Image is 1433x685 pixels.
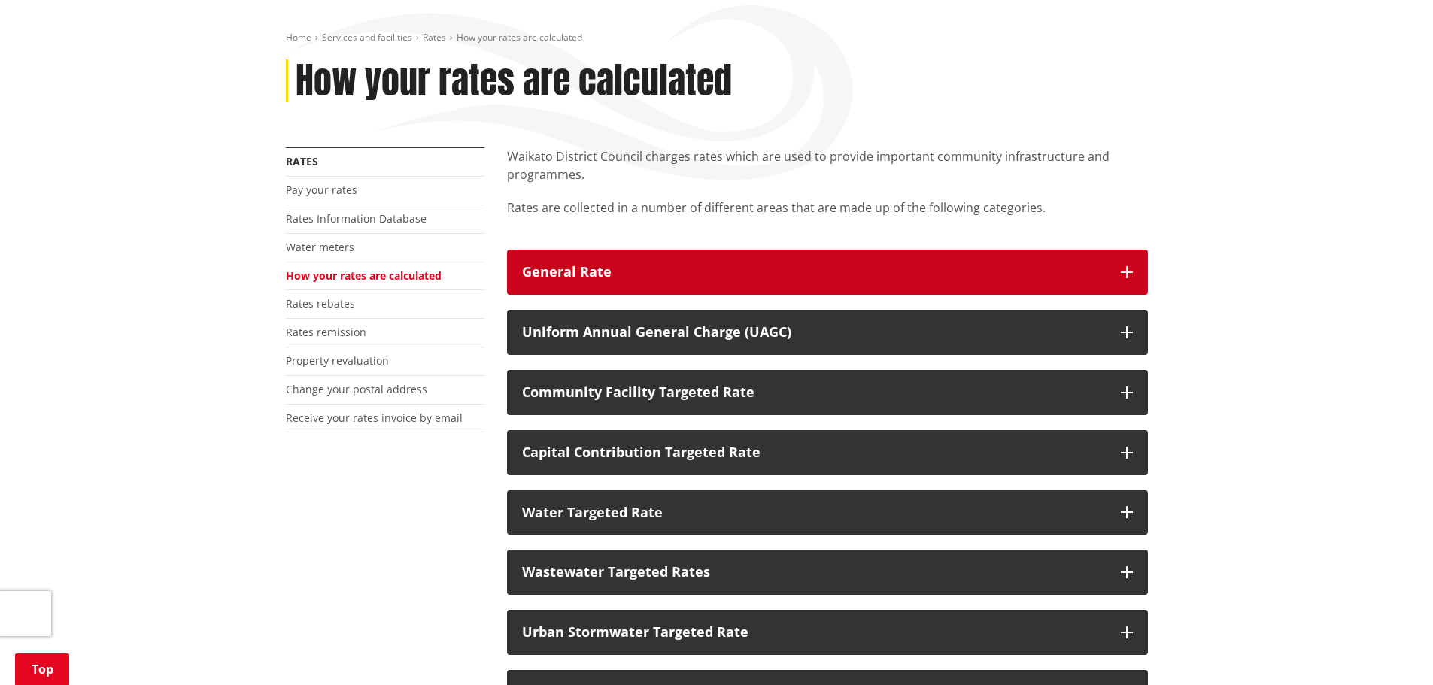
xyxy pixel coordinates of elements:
[507,430,1148,475] button: Capital Contribution Targeted Rate
[507,550,1148,595] button: Wastewater Targeted Rates
[522,325,1106,340] div: Uniform Annual General Charge (UAGC)
[296,59,732,103] h1: How your rates are calculated
[286,183,357,197] a: Pay your rates
[507,610,1148,655] button: Urban Stormwater Targeted Rate
[286,382,427,396] a: Change your postal address
[1364,622,1418,676] iframe: Messenger Launcher
[522,445,1106,460] div: Capital Contribution Targeted Rate
[286,411,463,425] a: Receive your rates invoice by email
[522,265,1106,280] div: General Rate
[522,565,1106,580] div: Wastewater Targeted Rates
[286,296,355,311] a: Rates rebates
[322,31,412,44] a: Services and facilities
[286,31,311,44] a: Home
[286,154,318,168] a: Rates
[507,490,1148,535] button: Water Targeted Rate
[507,310,1148,355] button: Uniform Annual General Charge (UAGC)
[522,505,1106,520] div: Water Targeted Rate
[286,32,1148,44] nav: breadcrumb
[423,31,446,44] a: Rates
[507,250,1148,295] button: General Rate
[286,325,366,339] a: Rates remission
[286,353,389,368] a: Property revaluation
[286,240,354,254] a: Water meters
[522,625,1106,640] div: Urban Stormwater Targeted Rate
[507,147,1148,183] p: Waikato District Council charges rates which are used to provide important community infrastructu...
[457,31,582,44] span: How your rates are calculated
[522,385,1106,400] div: Community Facility Targeted Rate
[507,370,1148,415] button: Community Facility Targeted Rate
[286,268,442,283] a: How your rates are calculated
[15,653,69,685] a: Top
[286,211,427,226] a: Rates Information Database
[507,199,1148,235] p: Rates are collected in a number of different areas that are made up of the following categories.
